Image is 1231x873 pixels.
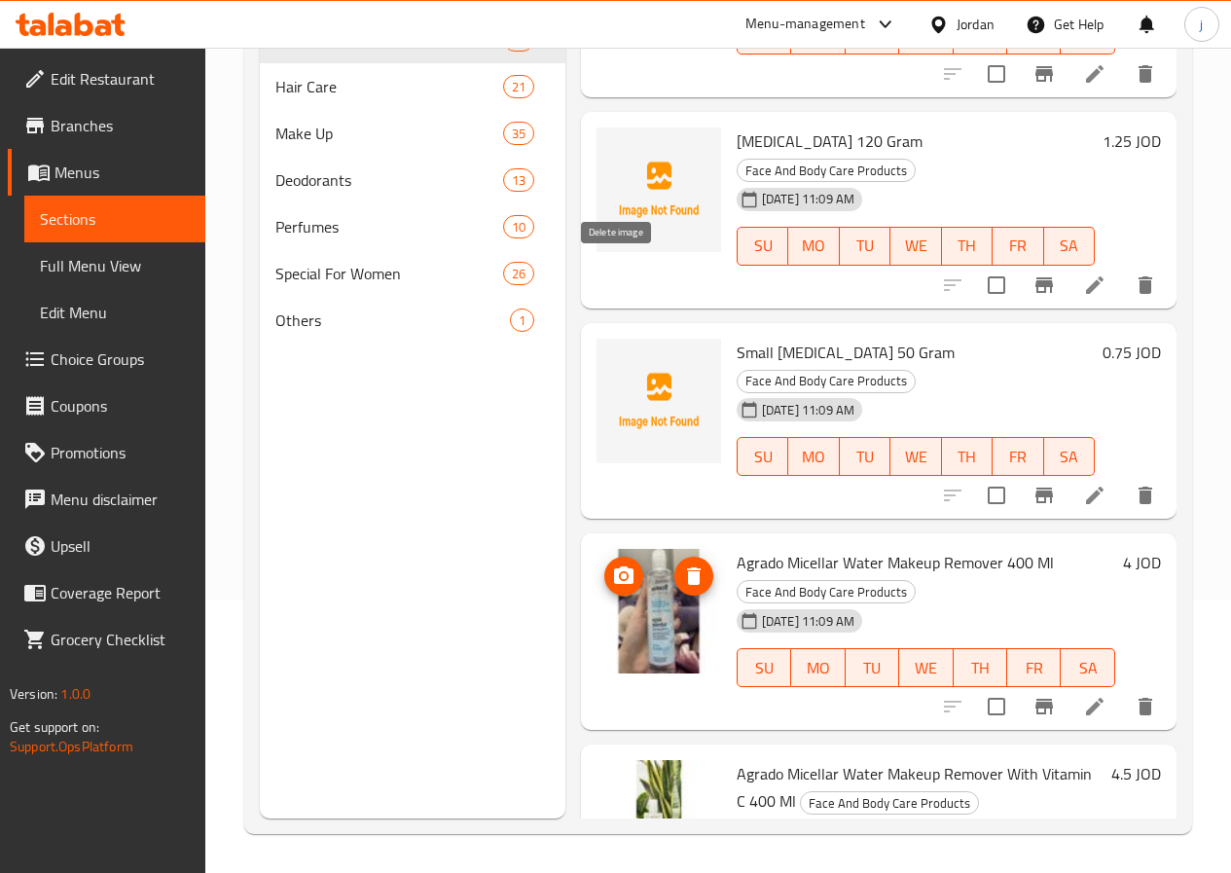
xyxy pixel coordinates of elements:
[853,654,891,682] span: TU
[8,149,205,196] a: Menus
[260,9,565,351] nav: Menu sections
[788,437,839,476] button: MO
[846,648,899,687] button: TU
[942,227,993,266] button: TH
[8,55,205,102] a: Edit Restaurant
[51,67,190,91] span: Edit Restaurant
[8,523,205,569] a: Upsell
[10,714,99,740] span: Get support on:
[40,207,190,231] span: Sections
[8,569,205,616] a: Coverage Report
[791,648,845,687] button: MO
[754,190,862,208] span: [DATE] 11:09 AM
[1103,127,1161,155] h6: 1.25 JOD
[853,21,891,50] span: TU
[1052,232,1087,260] span: SA
[24,242,205,289] a: Full Menu View
[504,78,533,96] span: 21
[10,681,57,707] span: Version:
[890,227,941,266] button: WE
[993,227,1043,266] button: FR
[738,160,915,182] span: Face And Body Care Products
[51,394,190,418] span: Coupons
[1200,14,1203,35] span: j
[745,232,780,260] span: SU
[737,227,788,266] button: SU
[597,339,721,463] img: Small Baby Powder 50 Gram
[51,114,190,137] span: Branches
[1000,443,1035,471] span: FR
[737,548,1054,577] span: Agrado Micellar Water Makeup Remover 400 Ml
[60,681,91,707] span: 1.0.0
[1015,21,1053,50] span: FR
[957,14,995,35] div: Jordan
[51,581,190,604] span: Coverage Report
[976,54,1017,94] span: Select to update
[1122,262,1169,309] button: delete
[260,297,565,344] div: Others1
[511,311,533,330] span: 1
[737,580,916,603] div: Face And Body Care Products
[745,443,780,471] span: SU
[24,289,205,336] a: Edit Menu
[1007,648,1061,687] button: FR
[1068,21,1106,50] span: SA
[275,215,503,238] span: Perfumes
[503,75,534,98] div: items
[51,488,190,511] span: Menu disclaimer
[275,122,503,145] span: Make Up
[737,370,916,393] div: Face And Body Care Products
[840,227,890,266] button: TU
[907,21,945,50] span: WE
[24,196,205,242] a: Sections
[954,648,1007,687] button: TH
[504,265,533,283] span: 26
[754,612,862,631] span: [DATE] 11:09 AM
[1083,273,1106,297] a: Edit menu item
[1015,654,1053,682] span: FR
[597,127,721,252] img: Baby Powder 120 Gram
[950,443,985,471] span: TH
[1123,549,1161,576] h6: 4 JOD
[899,648,953,687] button: WE
[674,557,713,596] button: delete image
[10,734,133,759] a: Support.OpsPlatform
[40,254,190,277] span: Full Menu View
[604,557,643,596] button: upload picture
[8,429,205,476] a: Promotions
[737,759,1092,816] span: Agrado Micellar Water Makeup Remover With Vitamin C 400 Ml
[1083,484,1106,507] a: Edit menu item
[1052,443,1087,471] span: SA
[1044,227,1095,266] button: SA
[737,338,955,367] span: Small [MEDICAL_DATA] 50 Gram
[260,63,565,110] div: Hair Care21
[1044,437,1095,476] button: SA
[275,168,503,192] span: Deodorants
[504,218,533,236] span: 10
[1122,683,1169,730] button: delete
[260,250,565,297] div: Special For Women26
[1021,51,1068,97] button: Branch-specific-item
[993,437,1043,476] button: FR
[796,232,831,260] span: MO
[260,110,565,157] div: Make Up35
[799,21,837,50] span: MO
[737,127,923,156] span: [MEDICAL_DATA] 120 Gram
[1083,695,1106,718] a: Edit menu item
[8,382,205,429] a: Coupons
[942,437,993,476] button: TH
[503,168,534,192] div: items
[51,534,190,558] span: Upsell
[961,21,999,50] span: TH
[8,102,205,149] a: Branches
[754,401,862,419] span: [DATE] 11:09 AM
[504,125,533,143] span: 35
[1111,760,1161,787] h6: 4.5 JOD
[1068,654,1106,682] span: SA
[898,232,933,260] span: WE
[848,443,883,471] span: TU
[738,581,915,603] span: Face And Body Care Products
[275,262,503,285] span: Special For Women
